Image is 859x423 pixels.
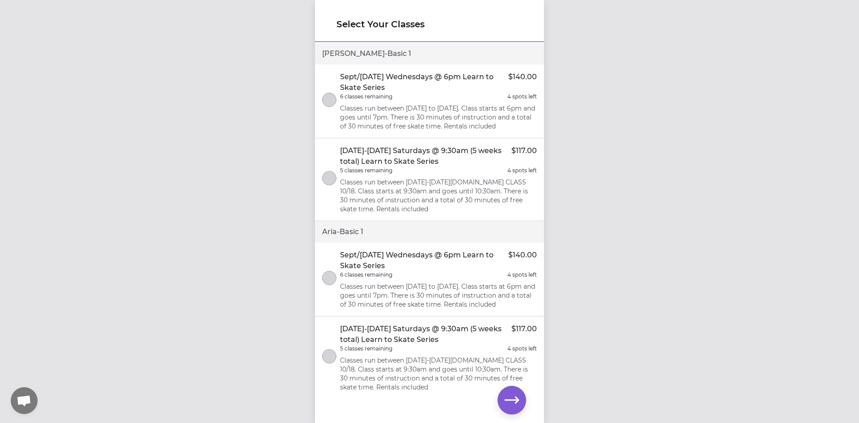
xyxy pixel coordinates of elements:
div: Aria - Basic 1 [315,221,544,243]
button: select class [322,349,336,363]
p: $117.00 [511,324,537,345]
p: 6 classes remaining [340,93,392,100]
p: Classes run between [DATE] to [DATE]. Class starts at 6pm and goes until 7pm. There is 30 minutes... [340,104,537,131]
div: [PERSON_NAME] - Basic 1 [315,43,544,64]
button: select class [322,93,336,107]
p: 4 spots left [507,345,537,352]
p: Classes run between [DATE]-[DATE][DOMAIN_NAME] CLASS 10/18. Class starts at 9:30am and goes until... [340,356,537,392]
p: Sept/[DATE] Wednesdays @ 6pm Learn to Skate Series [340,250,508,271]
p: 4 spots left [507,271,537,278]
p: $117.00 [511,145,537,167]
p: [DATE]-[DATE] Saturdays @ 9:30am (5 weeks total) Learn to Skate Series [340,324,511,345]
p: 4 spots left [507,167,537,174]
button: select class [322,271,336,285]
p: Classes run between [DATE]-[DATE][DOMAIN_NAME] CLASS 10/18. Class starts at 9:30am and goes until... [340,178,537,214]
p: $140.00 [508,72,537,93]
p: Classes run between [DATE] to [DATE]. Class starts at 6pm and goes until 7pm. There is 30 minutes... [340,282,537,309]
button: select class [322,171,336,185]
p: [DATE]-[DATE] Saturdays @ 9:30am (5 weeks total) Learn to Skate Series [340,145,511,167]
h1: Select Your Classes [336,18,523,30]
p: 5 classes remaining [340,345,392,352]
p: 6 classes remaining [340,271,392,278]
p: Sept/[DATE] Wednesdays @ 6pm Learn to Skate Series [340,72,508,93]
a: Open chat [11,387,38,414]
p: 4 spots left [507,93,537,100]
p: 5 classes remaining [340,167,392,174]
p: $140.00 [508,250,537,271]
